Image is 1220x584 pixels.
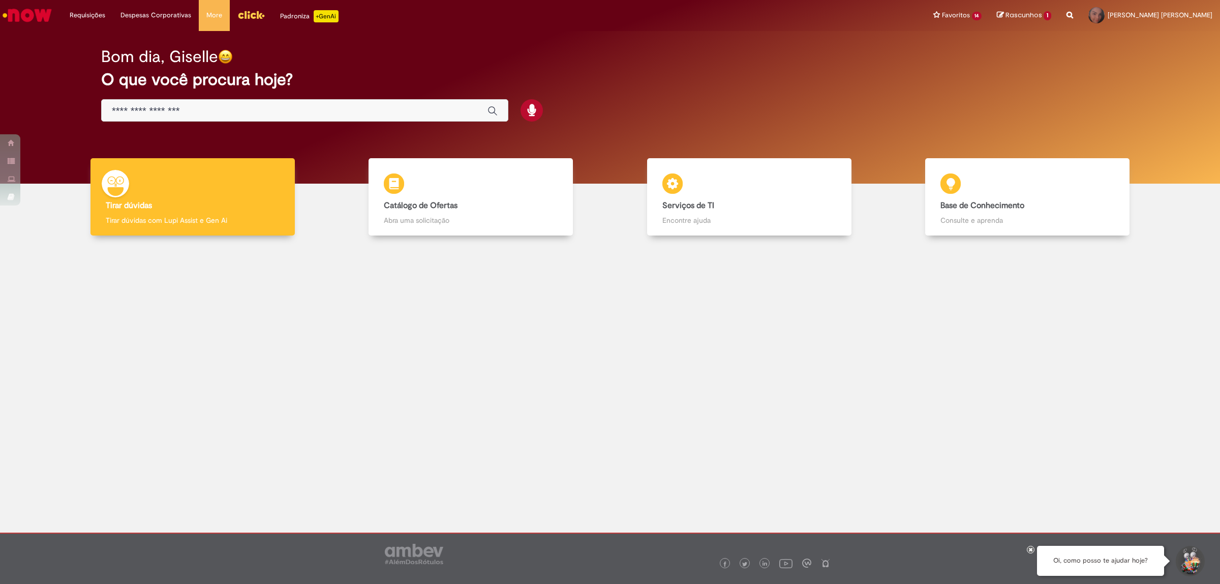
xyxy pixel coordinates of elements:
[101,71,1119,89] h2: O que você procura hoje?
[385,544,443,564] img: logo_footer_ambev_rotulo_gray.png
[662,200,714,211] b: Serviços de TI
[384,215,558,225] p: Abra uma solicitação
[106,200,152,211] b: Tirar dúvidas
[53,158,332,236] a: Tirar dúvidas Tirar dúvidas com Lupi Assist e Gen Ai
[821,559,830,568] img: logo_footer_naosei.png
[218,49,233,64] img: happy-face.png
[662,215,836,225] p: Encontre ajuda
[280,10,339,22] div: Padroniza
[206,10,222,20] span: More
[1044,11,1051,20] span: 1
[779,557,792,570] img: logo_footer_youtube.png
[610,158,889,236] a: Serviços de TI Encontre ajuda
[1,5,53,25] img: ServiceNow
[314,10,339,22] p: +GenAi
[332,158,611,236] a: Catálogo de Ofertas Abra uma solicitação
[106,215,280,225] p: Tirar dúvidas com Lupi Assist e Gen Ai
[940,200,1024,211] b: Base de Conhecimento
[1037,546,1164,576] div: Oi, como posso te ajudar hoje?
[889,158,1167,236] a: Base de Conhecimento Consulte e aprenda
[384,200,457,211] b: Catálogo de Ofertas
[1108,11,1212,19] span: [PERSON_NAME] [PERSON_NAME]
[802,559,811,568] img: logo_footer_workplace.png
[1005,10,1042,20] span: Rascunhos
[742,562,747,567] img: logo_footer_twitter.png
[101,48,218,66] h2: Bom dia, Giselle
[237,7,265,22] img: click_logo_yellow_360x200.png
[972,12,982,20] span: 14
[1174,546,1205,576] button: Iniciar Conversa de Suporte
[70,10,105,20] span: Requisições
[942,10,970,20] span: Favoritos
[722,562,727,567] img: logo_footer_facebook.png
[997,11,1051,20] a: Rascunhos
[940,215,1114,225] p: Consulte e aprenda
[120,10,191,20] span: Despesas Corporativas
[762,561,768,567] img: logo_footer_linkedin.png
